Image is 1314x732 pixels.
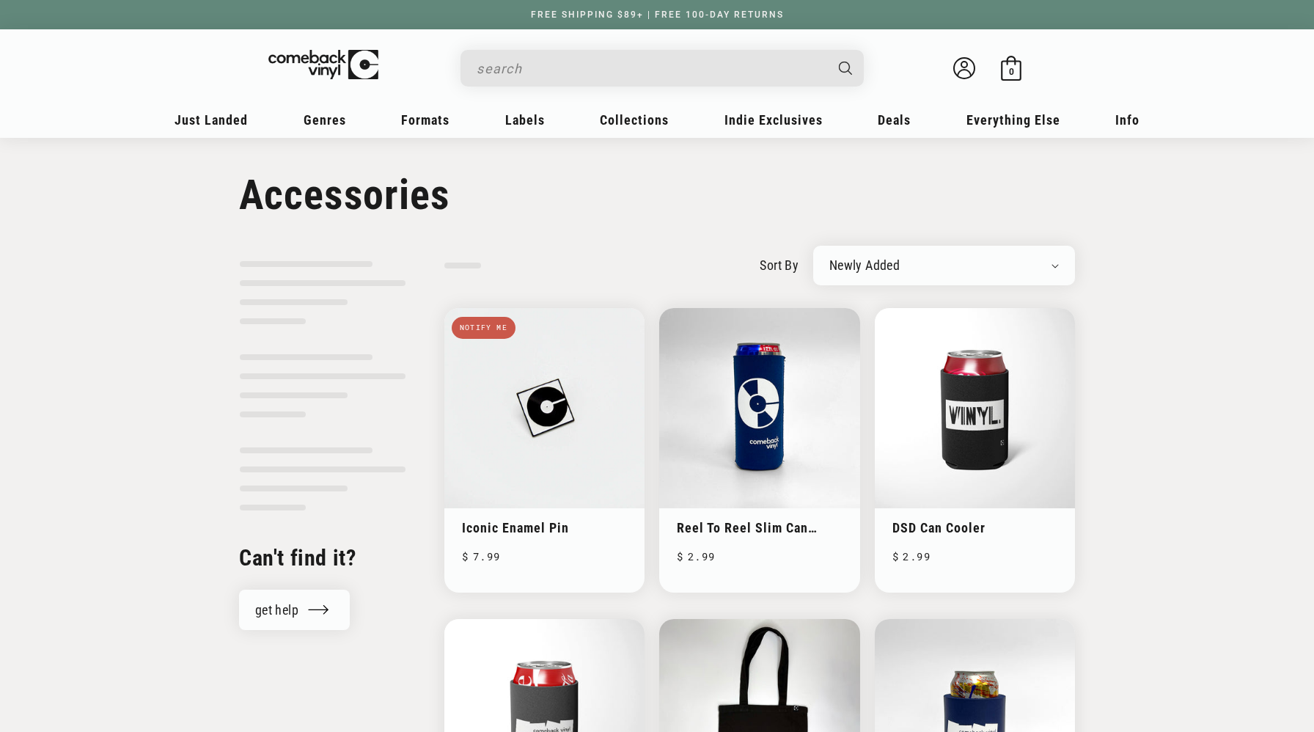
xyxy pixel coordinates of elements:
[1009,66,1014,77] span: 0
[401,112,449,128] span: Formats
[175,112,248,128] span: Just Landed
[760,255,799,275] label: sort by
[516,10,799,20] a: FREE SHIPPING $89+ | FREE 100-DAY RETURNS
[966,112,1060,128] span: Everything Else
[239,171,1075,219] h1: Accessories
[878,112,911,128] span: Deals
[477,54,824,84] input: search
[462,520,627,535] a: Iconic Enamel Pin
[677,520,842,535] a: Reel To Reel Slim Can Cooler
[892,520,1057,535] a: DSD Can Cooler
[600,112,669,128] span: Collections
[304,112,346,128] span: Genres
[724,112,823,128] span: Indie Exclusives
[239,543,406,572] h2: Can't find it?
[505,112,545,128] span: Labels
[1115,112,1139,128] span: Info
[826,50,866,87] button: Search
[239,590,350,630] a: get help
[460,50,864,87] div: Search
